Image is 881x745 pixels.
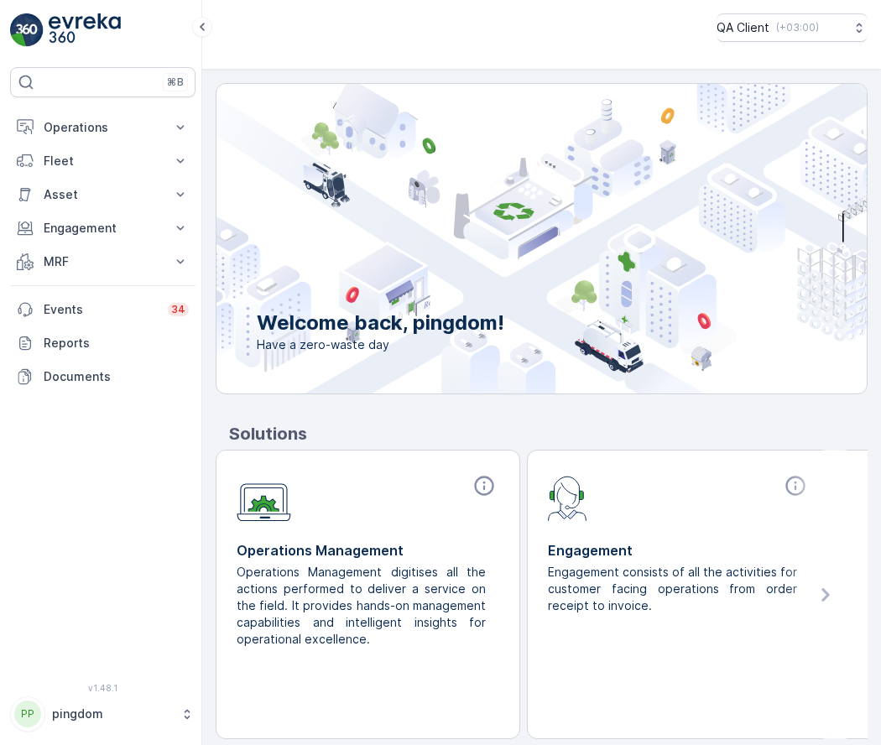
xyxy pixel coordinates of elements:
[10,326,195,360] a: Reports
[237,540,499,560] p: Operations Management
[44,335,189,352] p: Reports
[237,474,291,522] img: module-icon
[14,701,41,727] div: PP
[10,683,195,693] span: v 1.48.1
[257,336,504,353] span: Have a zero-waste day
[10,144,195,178] button: Fleet
[10,293,195,326] a: Events34
[10,13,44,47] img: logo
[10,245,195,279] button: MRF
[44,186,162,203] p: Asset
[237,564,486,648] p: Operations Management digitises all the actions performed to deliver a service on the field. It p...
[548,474,587,521] img: module-icon
[10,178,195,211] button: Asset
[257,310,504,336] p: Welcome back, pingdom!
[776,21,819,34] p: ( +03:00 )
[141,84,867,393] img: city illustration
[44,301,158,318] p: Events
[229,421,868,446] p: Solutions
[10,696,195,732] button: PPpingdom
[167,76,184,89] p: ⌘B
[548,540,811,560] p: Engagement
[44,220,162,237] p: Engagement
[44,368,189,385] p: Documents
[52,706,172,722] p: pingdom
[548,564,797,614] p: Engagement consists of all the activities for customer facing operations from order receipt to in...
[49,13,121,47] img: logo_light-DOdMpM7g.png
[44,253,162,270] p: MRF
[10,211,195,245] button: Engagement
[717,13,868,42] button: QA Client(+03:00)
[171,303,185,316] p: 34
[10,360,195,393] a: Documents
[10,111,195,144] button: Operations
[44,153,162,169] p: Fleet
[717,19,769,36] p: QA Client
[44,119,162,136] p: Operations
